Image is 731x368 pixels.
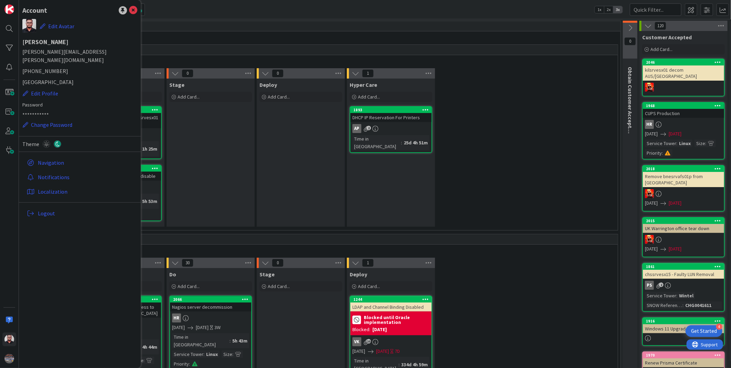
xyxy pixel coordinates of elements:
div: Service Tower [645,292,676,299]
div: HR [172,314,181,323]
span: Add Card... [268,283,290,289]
span: Do [169,271,176,278]
span: Manage & Operate [77,246,609,253]
div: 5h 43m [231,337,249,345]
div: 2046 [646,60,724,65]
input: Quick Filter... [630,3,681,16]
span: [DATE] [352,348,365,355]
div: 1244 [350,296,432,303]
span: Add Card... [268,94,290,100]
div: 1893DHCP IP Reservation For Printers [350,107,432,122]
div: 1970Renew Prisma Certificate [643,352,724,367]
div: 1916Windows 11 Upgrade [643,318,724,333]
span: 0 [182,69,193,78]
span: 0 [624,37,636,45]
span: Add Card... [178,94,200,100]
span: 0 [272,259,284,267]
a: 1861chssrvesx15 - Faulty LUN RemovalPSService Tower:WintelSNOW Reference Number:CHG0041611 [642,263,725,312]
button: Change Password [22,120,73,129]
b: Blocked until Oracle implementation [364,315,430,325]
span: : [232,350,233,358]
div: Service Tower [645,140,676,147]
span: Add Card... [358,283,380,289]
img: VN [645,235,654,244]
div: 2018Remove bnesrvafs01p from [GEOGRAPHIC_DATA] [643,166,724,187]
div: Linux [204,350,220,358]
div: 78d 5h 53m [131,197,159,205]
span: : [203,350,204,358]
div: [DATE] [372,326,387,333]
div: Size [695,140,705,147]
div: Linux [677,140,692,147]
span: 2 [367,126,371,130]
div: 2066Nagios server decommission [170,296,251,311]
div: Time in [GEOGRAPHIC_DATA] [352,135,401,150]
span: Deploy [350,271,367,278]
span: Theme [22,140,39,148]
div: 7d 4h 44m [134,343,159,351]
div: 1968CUPS Production [643,103,724,118]
div: VN [643,235,724,244]
span: : [144,357,145,364]
div: kilsrvesx01 decom AUS/[GEOGRAPHIC_DATA] [643,65,724,81]
div: 2015 [646,218,724,223]
a: 1893DHCP IP Reservation For PrintersAPTime in [GEOGRAPHIC_DATA]:25d 4h 51m [350,106,432,153]
div: CHG0041611 [684,301,713,309]
div: 1861 [643,264,724,270]
img: RS [4,335,14,344]
div: Renew Prisma Certificate [643,358,724,367]
div: SNOW Reference Number [645,301,682,309]
div: VK [352,337,361,346]
span: Logout [38,209,135,217]
div: 2046 [643,59,724,65]
span: Add Card... [650,46,672,52]
div: 1861chssrvesx15 - Faulty LUN Removal [643,264,724,279]
div: Windows 11 Upgrade [643,324,724,333]
span: : [189,360,190,368]
div: 2066 [173,297,251,302]
button: Edit Profile [22,89,59,98]
a: Localization [24,185,137,198]
span: Stage [169,81,184,88]
span: : [230,337,231,345]
div: PS [645,281,654,290]
div: 1244 [353,297,432,302]
span: : [676,140,677,147]
span: [DATE] [172,324,185,331]
span: : [705,140,706,147]
div: Open Get Started checklist, remaining modules: 4 [686,325,722,337]
span: Expedite [77,57,609,64]
div: 1916 [643,318,724,324]
div: VN [643,189,724,198]
h1: [PERSON_NAME] [22,39,137,45]
div: 1970 [643,352,724,358]
a: Notifications [24,171,137,183]
span: 0 [272,69,284,78]
span: : [401,139,402,146]
div: UK Warrington office tear down [643,224,724,233]
span: [DATE] [196,324,209,331]
img: avatar [4,354,14,364]
span: : [662,149,663,157]
a: 2015UK Warrington office tear downVN[DATE][DATE] [642,217,725,257]
div: 1861 [646,264,724,269]
div: Nagios server decommission [170,303,251,311]
img: Visit kanbanzone.com [4,4,14,14]
div: 1893 [353,108,432,112]
span: Support [14,1,31,9]
span: 30 [182,259,193,267]
div: Priority [645,149,662,157]
span: Work In Progress [75,33,612,40]
div: CUPS Production [643,109,724,118]
div: Size [222,350,232,358]
span: 3x [613,6,623,13]
div: PS [643,281,724,290]
div: AP [350,124,432,133]
span: [DATE] [669,200,681,207]
span: 1 [362,259,374,267]
a: 1916Windows 11 Upgrade [642,317,725,346]
span: [DATE] [645,245,658,253]
span: [DATE] [669,130,681,137]
div: 1916 [646,319,724,324]
div: Service Tower [172,350,203,358]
